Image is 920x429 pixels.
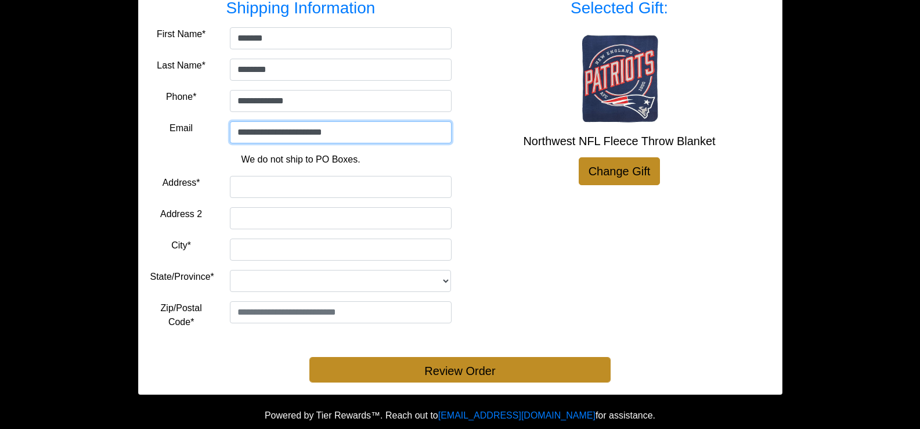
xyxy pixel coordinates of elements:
[309,357,611,383] button: Review Order
[150,270,214,284] label: State/Province*
[166,90,197,104] label: Phone*
[160,207,202,221] label: Address 2
[157,59,205,73] label: Last Name*
[150,301,212,329] label: Zip/Postal Code*
[265,410,655,420] span: Powered by Tier Rewards™. Reach out to for assistance.
[163,176,200,190] label: Address*
[579,157,661,185] a: Change Gift
[573,32,666,125] img: Northwest NFL Fleece Throw Blanket
[159,153,443,167] p: We do not ship to PO Boxes.
[171,239,191,253] label: City*
[157,27,205,41] label: First Name*
[438,410,596,420] a: [EMAIL_ADDRESS][DOMAIN_NAME]
[169,121,193,135] label: Email
[469,134,770,148] h5: Northwest NFL Fleece Throw Blanket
